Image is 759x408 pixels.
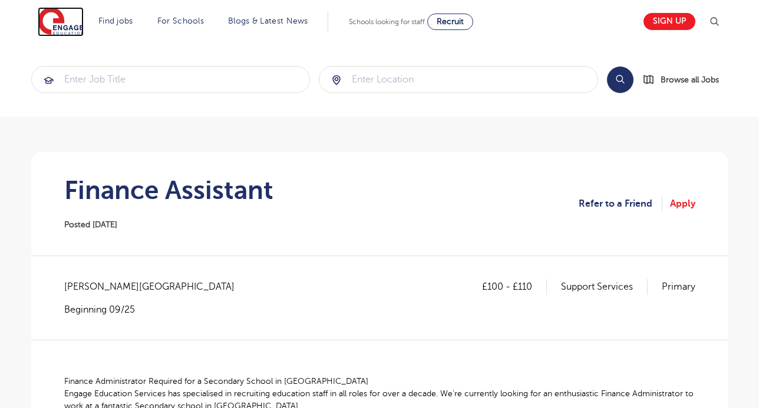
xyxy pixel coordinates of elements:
span: Finance Administrator Required for a Secondary School in [GEOGRAPHIC_DATA] [64,377,368,386]
a: Browse all Jobs [643,73,728,87]
input: Submit [32,67,310,92]
p: Primary [662,279,695,294]
span: Schools looking for staff [349,18,425,26]
span: Browse all Jobs [661,73,719,87]
a: Sign up [643,13,695,30]
a: Refer to a Friend [579,196,662,211]
a: For Schools [157,16,204,25]
a: Find jobs [98,16,133,25]
h1: Finance Assistant [64,175,273,205]
span: [PERSON_NAME][GEOGRAPHIC_DATA] [64,279,246,294]
button: Search [607,67,633,93]
div: Submit [319,66,598,93]
p: Support Services [561,279,648,294]
span: Posted [DATE] [64,220,117,229]
a: Recruit [427,14,473,30]
div: Submit [31,66,311,93]
img: Engage Education [38,7,84,37]
a: Blogs & Latest News [228,16,308,25]
a: Apply [670,196,695,211]
p: £100 - £110 [482,279,547,294]
p: Beginning 09/25 [64,303,246,316]
input: Submit [319,67,598,92]
span: Recruit [437,17,464,26]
